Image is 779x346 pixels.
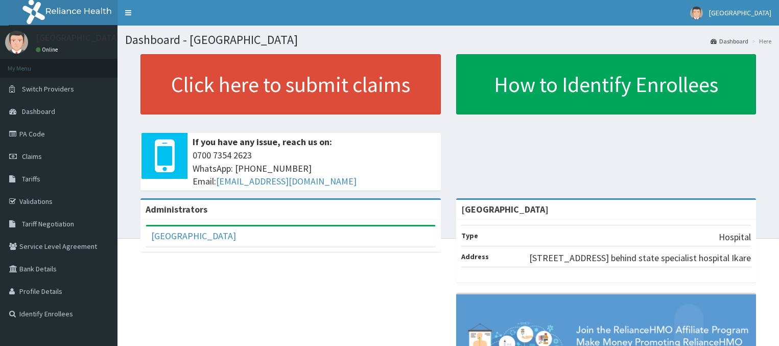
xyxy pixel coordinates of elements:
span: Tariffs [22,174,40,183]
p: [STREET_ADDRESS] behind state specialist hospital Ikare [529,251,751,265]
a: [GEOGRAPHIC_DATA] [151,230,236,242]
a: Click here to submit claims [140,54,441,114]
img: User Image [690,7,703,19]
a: [EMAIL_ADDRESS][DOMAIN_NAME] [216,175,357,187]
b: If you have any issue, reach us on: [193,136,332,148]
a: How to Identify Enrollees [456,54,757,114]
span: [GEOGRAPHIC_DATA] [709,8,771,17]
span: 0700 7354 2623 WhatsApp: [PHONE_NUMBER] Email: [193,149,436,188]
h1: Dashboard - [GEOGRAPHIC_DATA] [125,33,771,47]
span: Tariff Negotiation [22,219,74,228]
img: User Image [5,31,28,54]
p: Hospital [719,230,751,244]
li: Here [749,37,771,45]
b: Type [461,231,478,240]
span: Dashboard [22,107,55,116]
b: Administrators [146,203,207,215]
p: [GEOGRAPHIC_DATA] [36,33,120,42]
b: Address [461,252,489,261]
span: Switch Providers [22,84,74,94]
strong: [GEOGRAPHIC_DATA] [461,203,549,215]
span: Claims [22,152,42,161]
a: Dashboard [711,37,748,45]
a: Online [36,46,60,53]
